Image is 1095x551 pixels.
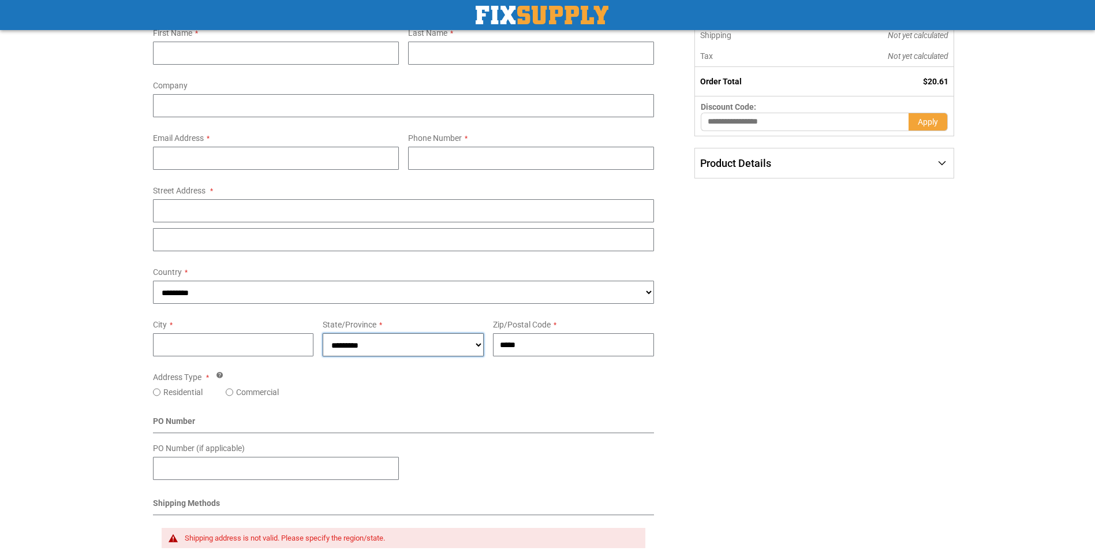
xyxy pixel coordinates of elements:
[153,415,655,433] div: PO Number
[236,386,279,398] label: Commercial
[408,133,462,143] span: Phone Number
[700,31,731,40] span: Shipping
[153,320,167,329] span: City
[909,113,948,131] button: Apply
[701,102,756,111] span: Discount Code:
[153,267,182,277] span: Country
[918,117,938,126] span: Apply
[476,6,608,24] img: Fix Industrial Supply
[408,28,447,38] span: Last Name
[163,386,203,398] label: Residential
[153,81,188,90] span: Company
[185,534,634,543] div: Shipping address is not valid. Please specify the region/state.
[153,497,655,515] div: Shipping Methods
[323,320,376,329] span: State/Province
[153,133,204,143] span: Email Address
[888,31,948,40] span: Not yet calculated
[153,186,205,195] span: Street Address
[700,157,771,169] span: Product Details
[700,77,742,86] strong: Order Total
[493,320,551,329] span: Zip/Postal Code
[476,6,608,24] a: store logo
[153,444,245,453] span: PO Number (if applicable)
[888,51,948,61] span: Not yet calculated
[153,373,201,382] span: Address Type
[153,28,192,38] span: First Name
[923,77,948,86] span: $20.61
[695,46,810,67] th: Tax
